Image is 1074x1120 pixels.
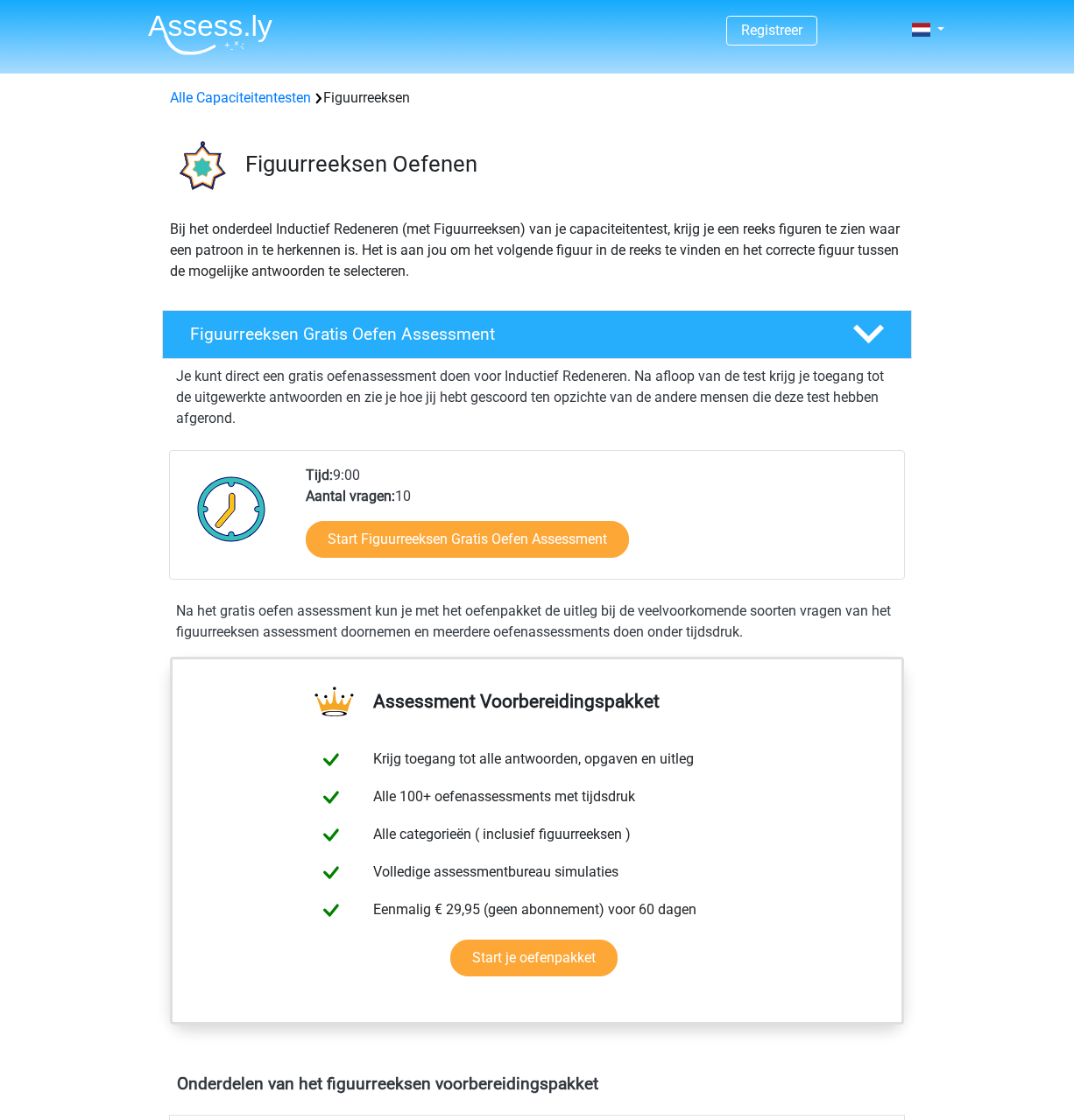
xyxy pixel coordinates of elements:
img: Assessly [148,14,272,55]
a: Figuurreeksen Gratis Oefen Assessment [155,310,919,359]
b: Tijd: [306,467,333,483]
div: Figuurreeksen [163,88,911,109]
h3: Figuurreeksen Oefenen [245,151,898,178]
div: 9:00 10 [293,465,903,579]
a: Registreer [741,22,802,39]
a: Alle Capaciteitentesten [170,89,311,106]
img: figuurreeksen [163,130,237,204]
p: Je kunt direct een gratis oefenassessment doen voor Inductief Redeneren. Na afloop van de test kr... [176,366,898,429]
h4: Figuurreeksen Gratis Oefen Assessment [190,324,824,344]
img: Klok [187,465,276,553]
h4: Onderdelen van het figuurreeksen voorbereidingspakket [177,1074,897,1094]
a: Start je oefenpakket [450,940,618,976]
a: Start Figuurreeksen Gratis Oefen Assessment [306,521,629,558]
b: Aantal vragen: [306,488,395,504]
div: Na het gratis oefen assessment kun je met het oefenpakket de uitleg bij de veelvoorkomende soorte... [169,601,905,643]
p: Bij het onderdeel Inductief Redeneren (met Figuurreeksen) van je capaciteitentest, krijg je een r... [170,219,904,282]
